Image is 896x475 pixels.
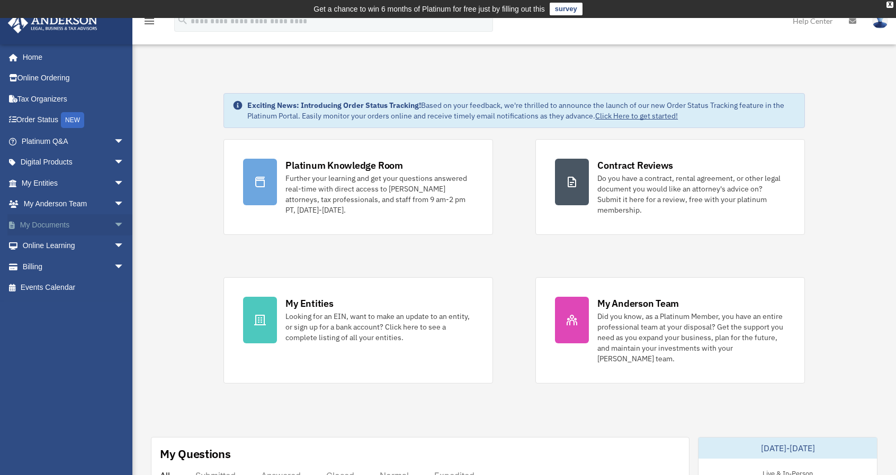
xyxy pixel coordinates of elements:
a: My Anderson Teamarrow_drop_down [7,194,140,215]
span: arrow_drop_down [114,172,135,194]
a: menu [143,19,156,28]
a: Billingarrow_drop_down [7,256,140,277]
a: Online Learningarrow_drop_down [7,235,140,257]
img: Anderson Advisors Platinum Portal [5,13,101,33]
div: close [886,2,893,8]
a: My Anderson Team Did you know, as a Platinum Member, you have an entire professional team at your... [535,277,805,383]
img: User Pic [872,13,888,29]
div: Looking for an EIN, want to make an update to an entity, or sign up for a bank account? Click her... [285,311,473,343]
div: Platinum Knowledge Room [285,159,403,172]
span: arrow_drop_down [114,152,135,173]
i: menu [143,15,156,28]
div: Further your learning and get your questions answered real-time with direct access to [PERSON_NAM... [285,173,473,215]
div: Get a chance to win 6 months of Platinum for free just by filling out this [313,3,545,15]
div: Contract Reviews [597,159,673,172]
div: My Entities [285,297,333,310]
div: My Anderson Team [597,297,679,310]
a: My Entitiesarrow_drop_down [7,172,140,194]
a: survey [550,3,583,15]
a: My Documentsarrow_drop_down [7,214,140,235]
a: Home [7,47,135,68]
div: NEW [61,112,84,128]
a: Click Here to get started! [595,111,678,121]
span: arrow_drop_down [114,194,135,215]
a: Platinum Q&Aarrow_drop_down [7,131,140,152]
a: Digital Productsarrow_drop_down [7,152,140,173]
a: Events Calendar [7,277,140,298]
a: Contract Reviews Do you have a contract, rental agreement, or other legal document you would like... [535,139,805,235]
div: Do you have a contract, rental agreement, or other legal document you would like an attorney's ad... [597,173,785,215]
a: Order StatusNEW [7,109,140,131]
a: Tax Organizers [7,88,140,109]
div: Did you know, as a Platinum Member, you have an entire professional team at your disposal? Get th... [597,311,785,364]
strong: Exciting News: Introducing Order Status Tracking! [247,101,421,110]
span: arrow_drop_down [114,235,135,257]
span: arrow_drop_down [114,214,135,236]
span: arrow_drop_down [114,131,135,152]
i: search [177,14,189,26]
div: Based on your feedback, we're thrilled to announce the launch of our new Order Status Tracking fe... [247,100,796,121]
div: My Questions [160,446,231,462]
span: arrow_drop_down [114,256,135,278]
a: Platinum Knowledge Room Further your learning and get your questions answered real-time with dire... [223,139,493,235]
div: [DATE]-[DATE] [698,437,877,459]
a: Online Ordering [7,68,140,89]
a: My Entities Looking for an EIN, want to make an update to an entity, or sign up for a bank accoun... [223,277,493,383]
